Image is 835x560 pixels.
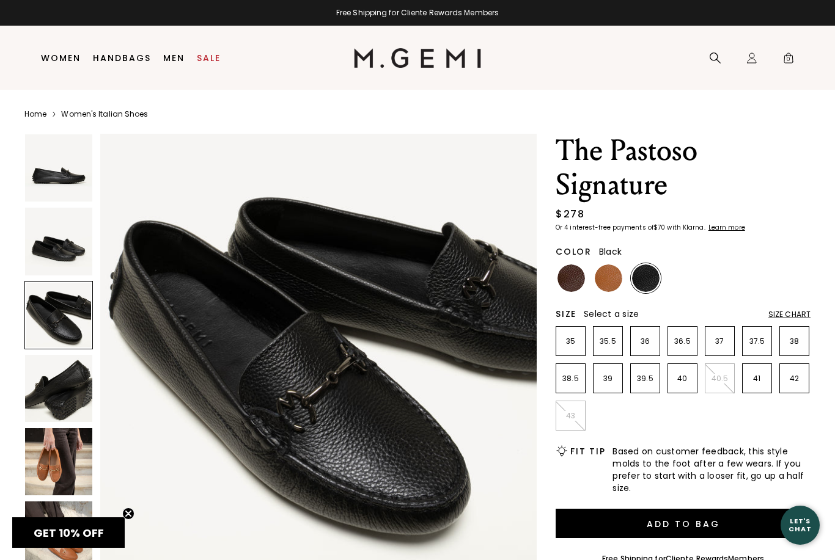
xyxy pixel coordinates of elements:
[197,53,221,63] a: Sale
[780,374,809,384] p: 42
[594,374,622,384] p: 39
[354,48,482,68] img: M.Gemi
[653,223,665,232] klarna-placement-style-amount: $70
[556,207,584,222] div: $278
[25,428,92,495] img: The Pastoso Signature
[25,355,92,422] img: The Pastoso Signature
[781,517,820,533] div: Let's Chat
[768,310,811,319] div: Size Chart
[556,374,585,384] p: 38.5
[556,247,592,256] h2: Color
[780,336,809,346] p: 38
[25,134,92,202] img: The Pastoso Signature
[705,336,734,346] p: 37
[163,53,185,63] a: Men
[631,374,660,384] p: 39.5
[24,109,46,119] a: Home
[668,374,697,384] p: 40
[556,411,585,421] p: 43
[667,223,707,232] klarna-placement-style-body: with Klarna
[41,53,81,63] a: Women
[599,245,622,258] span: Black
[93,53,151,63] a: Handbags
[612,445,811,494] span: Based on customer feedback, this style molds to the foot after a few wears. If you prefer to star...
[25,208,92,275] img: The Pastoso Signature
[61,109,148,119] a: Women's Italian Shoes
[556,509,811,538] button: Add to Bag
[12,517,125,548] div: GET 10% OFFClose teaser
[594,336,622,346] p: 35.5
[668,336,697,346] p: 36.5
[708,223,745,232] klarna-placement-style-cta: Learn more
[707,224,745,231] a: Learn more
[782,54,795,67] span: 0
[556,134,811,202] h1: The Pastoso Signature
[631,336,660,346] p: 36
[556,309,576,319] h2: Size
[705,374,734,384] p: 40.5
[34,525,104,540] span: GET 10% OFF
[570,446,605,456] h2: Fit Tip
[743,336,771,346] p: 37.5
[632,264,660,292] img: Black
[595,264,622,292] img: Tan
[557,264,585,292] img: Chocolate
[556,336,585,346] p: 35
[743,374,771,384] p: 41
[122,507,134,520] button: Close teaser
[556,223,653,232] klarna-placement-style-body: Or 4 interest-free payments of
[584,308,639,320] span: Select a size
